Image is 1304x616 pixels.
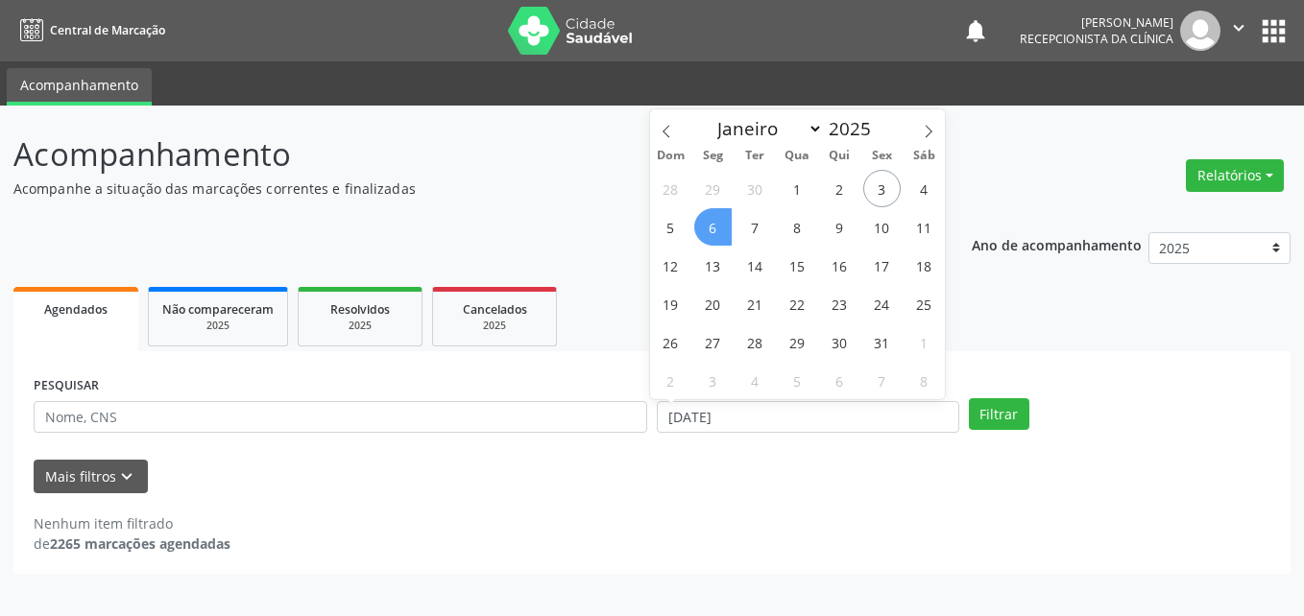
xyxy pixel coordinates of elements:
button: notifications [962,17,989,44]
span: Setembro 30, 2025 [737,170,774,207]
p: Ano de acompanhamento [972,232,1142,256]
span: Outubro 15, 2025 [779,247,816,284]
span: Outubro 21, 2025 [737,285,774,322]
div: 2025 [447,319,543,333]
span: Outubro 20, 2025 [694,285,732,322]
span: Outubro 17, 2025 [863,247,901,284]
span: Outubro 4, 2025 [906,170,943,207]
button:  [1220,11,1257,51]
p: Acompanhe a situação das marcações correntes e finalizadas [13,178,907,199]
span: Dom [650,150,692,162]
label: PESQUISAR [34,371,99,401]
i: keyboard_arrow_down [116,466,137,487]
span: Outubro 10, 2025 [863,208,901,246]
span: Outubro 7, 2025 [737,208,774,246]
div: Nenhum item filtrado [34,513,230,533]
span: Novembro 6, 2025 [821,362,858,399]
span: Outubro 18, 2025 [906,247,943,284]
select: Month [709,115,824,142]
span: Outubro 26, 2025 [652,323,689,361]
button: apps [1257,14,1291,48]
span: Novembro 2, 2025 [652,362,689,399]
button: Relatórios [1186,159,1284,192]
span: Outubro 14, 2025 [737,247,774,284]
span: Não compareceram [162,301,274,318]
input: Nome, CNS [34,401,647,434]
span: Novembro 4, 2025 [737,362,774,399]
strong: 2265 marcações agendadas [50,534,230,553]
span: Novembro 1, 2025 [906,323,943,361]
span: Outubro 1, 2025 [779,170,816,207]
span: Outubro 30, 2025 [821,323,858,361]
span: Outubro 5, 2025 [652,208,689,246]
span: Recepcionista da clínica [1020,31,1173,47]
span: Outubro 31, 2025 [863,323,901,361]
div: 2025 [312,319,408,333]
input: Selecione um intervalo [657,401,959,434]
span: Outubro 29, 2025 [779,323,816,361]
span: Resolvidos [330,301,390,318]
span: Outubro 6, 2025 [694,208,732,246]
p: Acompanhamento [13,130,907,178]
span: Novembro 7, 2025 [863,362,901,399]
span: Outubro 8, 2025 [779,208,816,246]
span: Qui [818,150,860,162]
span: Qua [776,150,818,162]
span: Sex [860,150,903,162]
img: img [1180,11,1220,51]
i:  [1228,17,1249,38]
div: de [34,533,230,554]
span: Cancelados [463,301,527,318]
span: Outubro 27, 2025 [694,323,732,361]
span: Outubro 24, 2025 [863,285,901,322]
button: Mais filtroskeyboard_arrow_down [34,460,148,493]
span: Agendados [44,301,108,318]
input: Year [823,116,886,141]
span: Setembro 28, 2025 [652,170,689,207]
a: Acompanhamento [7,68,152,106]
span: Novembro 8, 2025 [906,362,943,399]
span: Novembro 5, 2025 [779,362,816,399]
button: Filtrar [969,398,1029,431]
span: Outubro 13, 2025 [694,247,732,284]
span: Outubro 2, 2025 [821,170,858,207]
div: 2025 [162,319,274,333]
div: [PERSON_NAME] [1020,14,1173,31]
span: Ter [734,150,776,162]
span: Outubro 9, 2025 [821,208,858,246]
span: Outubro 3, 2025 [863,170,901,207]
span: Outubro 28, 2025 [737,323,774,361]
span: Outubro 12, 2025 [652,247,689,284]
span: Outubro 23, 2025 [821,285,858,322]
span: Central de Marcação [50,22,165,38]
span: Setembro 29, 2025 [694,170,732,207]
span: Outubro 25, 2025 [906,285,943,322]
span: Outubro 19, 2025 [652,285,689,322]
span: Novembro 3, 2025 [694,362,732,399]
a: Central de Marcação [13,14,165,46]
span: Outubro 16, 2025 [821,247,858,284]
span: Outubro 11, 2025 [906,208,943,246]
span: Sáb [903,150,945,162]
span: Outubro 22, 2025 [779,285,816,322]
span: Seg [691,150,734,162]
